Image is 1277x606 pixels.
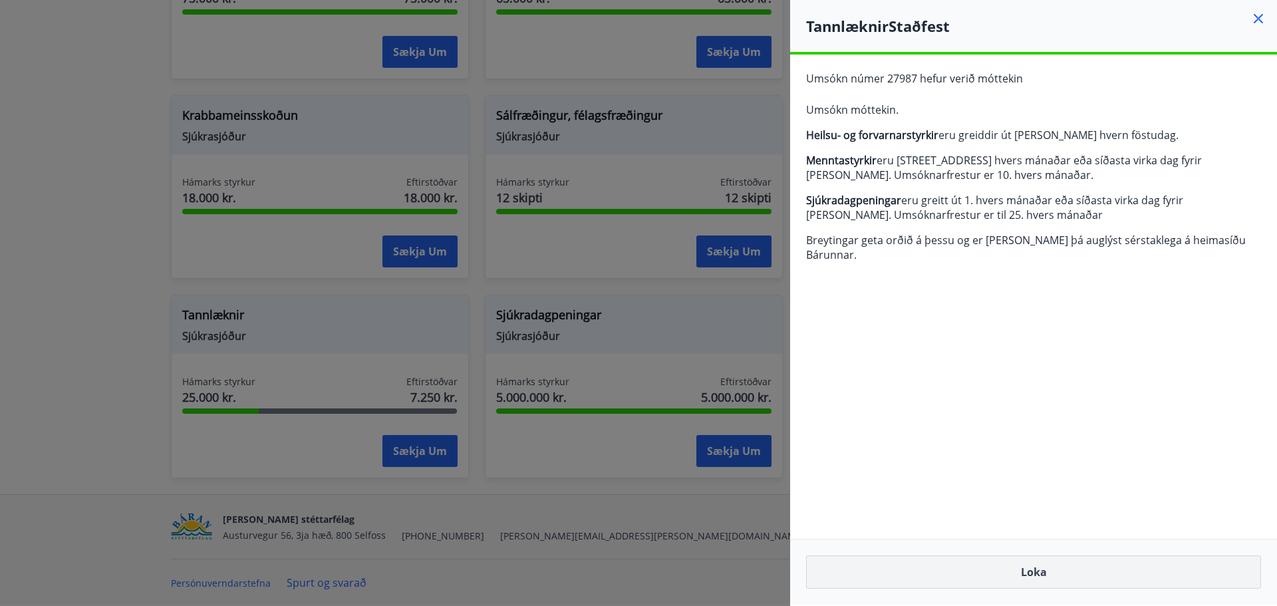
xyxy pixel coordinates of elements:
strong: Sjúkradagpeningar [806,193,901,208]
p: eru greiddir út [PERSON_NAME] hvern föstudag. [806,128,1261,142]
h4: Tannlæknir Staðfest [806,16,1277,36]
strong: Heilsu- og forvarnarstyrkir [806,128,938,142]
p: eru greitt út 1. hvers mánaðar eða síðasta virka dag fyrir [PERSON_NAME]. Umsóknarfrestur er til ... [806,193,1261,222]
p: Umsókn móttekin. [806,102,1261,117]
button: Loka [806,555,1261,589]
strong: Menntastyrkir [806,153,877,168]
p: eru [STREET_ADDRESS] hvers mánaðar eða síðasta virka dag fyrir [PERSON_NAME]. Umsóknarfrestur er ... [806,153,1261,182]
span: Umsókn númer 27987 hefur verið móttekin [806,71,1023,86]
p: Breytingar geta orðið á þessu og er [PERSON_NAME] þá auglýst sérstaklega á heimasíðu Bárunnar. [806,233,1261,262]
